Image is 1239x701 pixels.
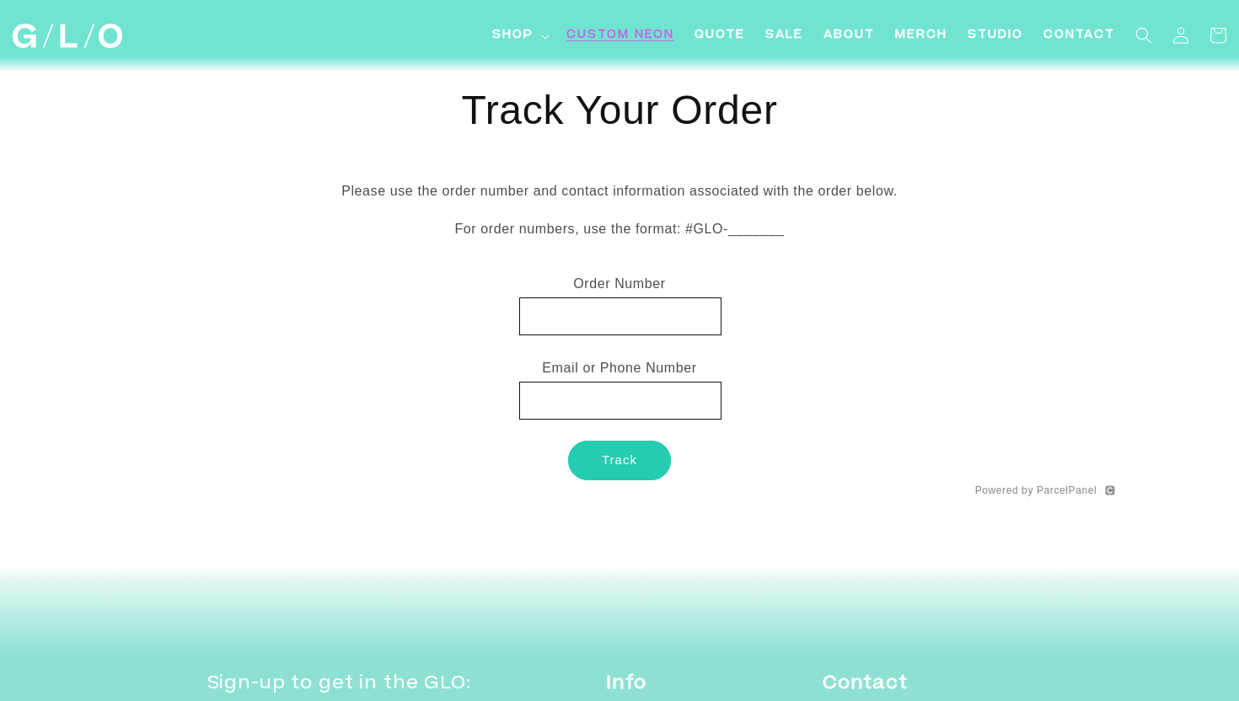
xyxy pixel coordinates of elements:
span: Shop [492,27,534,45]
span: Order Number [573,276,665,291]
div: Please use the order number and contact information associated with the order below. [124,163,1115,272]
a: About [813,17,885,55]
span: Contact [1043,27,1115,45]
h1: Track Your Order [124,85,1115,136]
summary: Search [1125,17,1162,54]
h2: Sign-up to get in the GLO: [207,671,471,698]
span: Custom Neon [566,27,674,45]
span: SALE [765,27,803,45]
a: Contact [1033,17,1125,55]
summary: Shop [482,17,556,55]
img: GLO Studio [13,24,122,48]
a: Custom Neon [556,17,684,55]
a: GLO Studio [6,18,128,55]
button: Track [568,441,671,480]
p: For order numbers, use the format: #GLO-_______ [124,217,1115,242]
span: Merch [895,27,947,45]
span: Studio [968,27,1023,45]
iframe: Chat Widget [936,465,1239,701]
span: About [823,27,875,45]
strong: Contact [823,675,908,693]
span: Quote [695,27,745,45]
span: Email or Phone Number [542,361,696,375]
strong: Info [606,675,646,693]
a: Quote [684,17,755,55]
a: Studio [957,17,1033,55]
a: SALE [755,17,813,55]
a: Merch [885,17,957,55]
